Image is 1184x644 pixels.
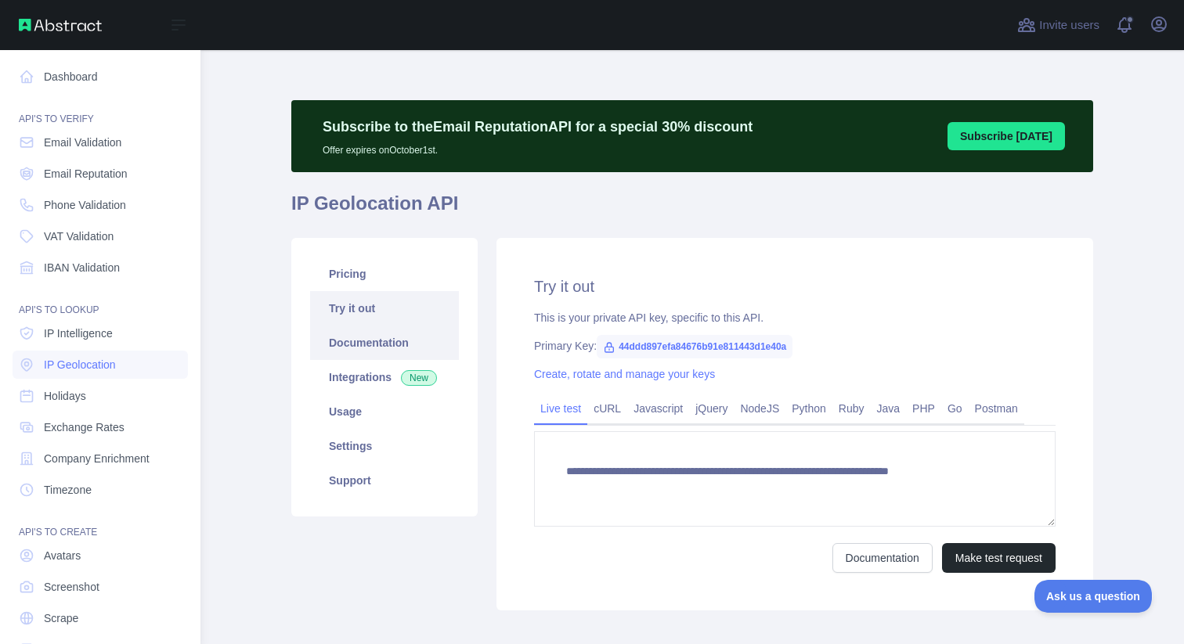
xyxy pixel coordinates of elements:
a: Company Enrichment [13,444,188,473]
a: Dashboard [13,63,188,91]
div: API'S TO VERIFY [13,94,188,125]
a: Java [871,396,907,421]
a: Phone Validation [13,191,188,219]
a: Create, rotate and manage your keys [534,368,715,380]
a: IP Geolocation [13,351,188,379]
img: Abstract API [19,19,102,31]
span: New [401,370,437,386]
div: This is your private API key, specific to this API. [534,310,1056,326]
span: Email Reputation [44,166,128,182]
a: PHP [906,396,941,421]
a: Live test [534,396,587,421]
div: Primary Key: [534,338,1056,354]
span: Scrape [44,610,78,626]
a: Settings [310,429,459,463]
a: VAT Validation [13,222,188,250]
a: Usage [310,394,459,429]
div: API'S TO CREATE [13,507,188,538]
a: Email Validation [13,128,188,157]
a: Support [310,463,459,498]
a: Holidays [13,382,188,410]
span: Phone Validation [44,197,126,213]
span: IP Intelligence [44,326,113,341]
span: Timezone [44,482,92,498]
a: Email Reputation [13,160,188,188]
span: Company Enrichment [44,451,150,466]
a: Python [785,396,832,421]
span: Email Validation [44,135,121,150]
div: API'S TO LOOKUP [13,285,188,316]
span: Avatars [44,548,81,563]
span: Invite users [1039,16,1099,34]
p: Offer expires on October 1st. [323,138,753,157]
a: Avatars [13,541,188,570]
span: IP Geolocation [44,357,116,372]
a: Pricing [310,257,459,291]
h2: Try it out [534,275,1056,297]
a: Documentation [310,326,459,360]
a: Exchange Rates [13,413,188,441]
a: Ruby [832,396,871,421]
a: Javascript [627,396,689,421]
button: Subscribe [DATE] [948,122,1065,150]
a: Postman [969,396,1024,421]
span: VAT Validation [44,228,114,244]
span: IBAN Validation [44,260,120,275]
a: NodeJS [734,396,785,421]
span: Exchange Rates [44,419,125,435]
a: Go [941,396,969,421]
a: Integrations New [310,360,459,394]
a: IBAN Validation [13,254,188,282]
h1: IP Geolocation API [291,191,1093,228]
a: jQuery [689,396,734,421]
a: IP Intelligence [13,319,188,347]
a: Scrape [13,604,188,632]
a: Documentation [832,543,933,573]
iframe: Toggle Customer Support [1034,580,1153,613]
a: Timezone [13,476,188,504]
a: cURL [587,396,627,421]
button: Invite users [1014,13,1103,38]
span: 44ddd897efa84676b91e811443d1e40a [597,335,792,358]
span: Holidays [44,388,86,404]
button: Make test request [942,543,1056,573]
a: Screenshot [13,573,188,601]
a: Try it out [310,291,459,326]
span: Screenshot [44,579,99,595]
p: Subscribe to the Email Reputation API for a special 30 % discount [323,116,753,138]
